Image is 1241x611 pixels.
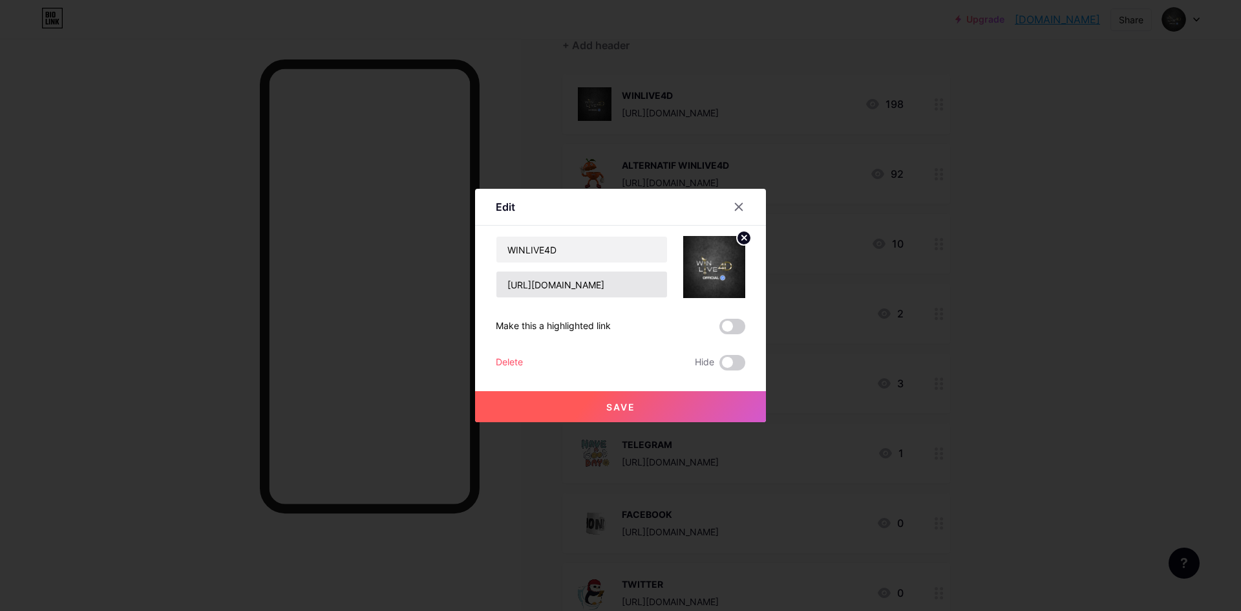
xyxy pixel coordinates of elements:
div: Delete [496,355,523,370]
span: Hide [695,355,714,370]
img: link_thumbnail [683,236,745,298]
span: Save [606,402,635,413]
input: URL [496,272,667,297]
div: Make this a highlighted link [496,319,611,334]
button: Save [475,391,766,422]
input: Title [496,237,667,263]
div: Edit [496,199,515,215]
